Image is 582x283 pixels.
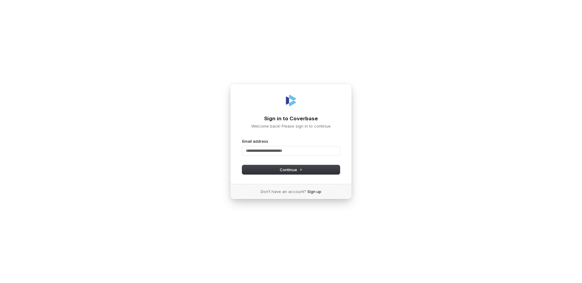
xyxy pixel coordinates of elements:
img: Coverbase [284,93,298,108]
label: Email address [242,138,268,144]
span: Continue [280,167,303,172]
h1: Sign in to Coverbase [242,115,340,122]
button: Continue [242,165,340,174]
span: Don’t have an account? [261,189,306,194]
a: Sign up [307,189,321,194]
p: Welcome back! Please sign in to continue [242,123,340,129]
